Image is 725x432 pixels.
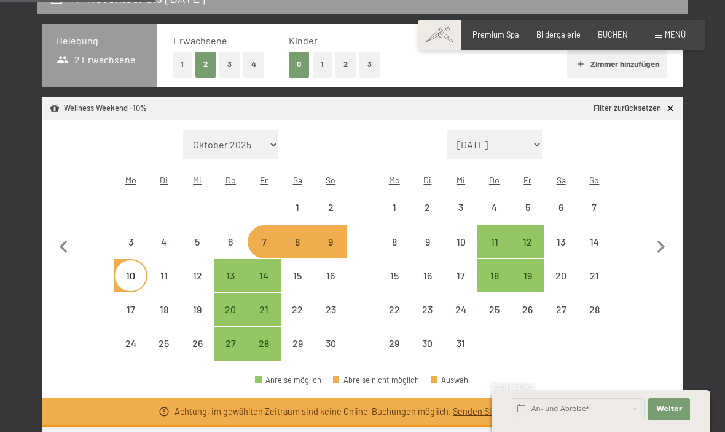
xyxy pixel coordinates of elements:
div: Mon Nov 17 2025 [114,293,147,326]
div: 30 [315,338,346,369]
div: Anreise möglich [248,293,281,326]
div: Fri Dec 05 2025 [511,191,544,224]
div: Anreise nicht möglich [248,225,281,258]
svg: Angebot/Paket [50,103,60,114]
div: Anreise nicht möglich [477,191,511,224]
div: 10 [445,237,476,268]
div: 7 [249,237,280,268]
div: 23 [412,305,443,335]
div: Anreise nicht möglich [511,293,544,326]
div: Anreise möglich [214,293,247,326]
div: 26 [182,338,213,369]
div: 27 [546,305,576,335]
div: Anreise möglich [248,259,281,292]
button: 4 [243,52,264,77]
button: 1 [313,52,332,77]
div: 13 [215,271,246,302]
div: Anreise nicht möglich [281,259,314,292]
div: Mon Dec 15 2025 [378,259,411,292]
a: Senden Sie uns eine Anfrage [453,406,564,417]
div: Anreise nicht möglich [114,225,147,258]
div: Anreise nicht möglich [411,191,444,224]
div: 21 [579,271,609,302]
div: Anreise nicht möglich [314,191,347,224]
div: Tue Nov 18 2025 [147,293,181,326]
button: Zimmer hinzufügen [567,50,667,78]
div: 18 [479,271,509,302]
div: 26 [512,305,543,335]
div: 5 [512,202,543,233]
div: Wed Dec 03 2025 [444,191,477,224]
div: Sun Nov 02 2025 [314,191,347,224]
div: Sat Dec 13 2025 [544,225,578,258]
div: Anreise nicht möglich [411,225,444,258]
h3: Belegung [57,34,143,47]
div: Anreise nicht möglich [544,259,578,292]
div: 11 [479,237,509,268]
div: 12 [512,237,543,268]
button: 1 [173,52,192,77]
div: Anreise nicht möglich [444,293,477,326]
div: 31 [445,338,476,369]
div: Sun Nov 23 2025 [314,293,347,326]
a: Filter zurücksetzen [594,103,675,114]
div: Anreise nicht möglich [578,225,611,258]
div: Tue Dec 09 2025 [411,225,444,258]
div: Sat Nov 08 2025 [281,225,314,258]
div: Anreise nicht möglich [147,293,181,326]
div: Fri Dec 19 2025 [511,259,544,292]
div: 12 [182,271,213,302]
div: 15 [282,271,313,302]
div: Anreise nicht möglich [578,191,611,224]
div: 30 [412,338,443,369]
div: Anreise nicht möglich [444,191,477,224]
abbr: Sonntag [589,175,599,185]
div: Fri Nov 28 2025 [248,327,281,360]
div: Anreise nicht möglich [281,225,314,258]
div: 19 [512,271,543,302]
div: Anreise nicht möglich [544,225,578,258]
div: 13 [546,237,576,268]
button: 2 [335,52,356,77]
div: Anreise nicht möglich [181,327,214,360]
abbr: Samstag [293,175,302,185]
div: Mon Dec 08 2025 [378,225,411,258]
abbr: Mittwoch [457,175,465,185]
a: Bildergalerie [536,30,581,39]
div: Sat Dec 20 2025 [544,259,578,292]
div: 14 [249,271,280,302]
div: Anreise nicht möglich [181,225,214,258]
div: Mon Nov 24 2025 [114,327,147,360]
div: 29 [379,338,410,369]
div: 16 [315,271,346,302]
div: Anreise nicht möglich [214,225,247,258]
div: Auswahl [431,376,470,384]
div: Fri Nov 21 2025 [248,293,281,326]
div: Wed Nov 05 2025 [181,225,214,258]
div: 9 [412,237,443,268]
a: BUCHEN [598,30,628,39]
div: Wed Dec 10 2025 [444,225,477,258]
div: Anreise nicht möglich [378,327,411,360]
div: 10 [115,271,146,302]
div: Anreise nicht möglich [444,225,477,258]
div: 4 [479,202,509,233]
div: Mon Dec 22 2025 [378,293,411,326]
div: 20 [546,271,576,302]
div: Thu Nov 06 2025 [214,225,247,258]
div: Anreise nicht möglich [314,327,347,360]
div: Fri Dec 12 2025 [511,225,544,258]
div: Sun Dec 21 2025 [578,259,611,292]
abbr: Sonntag [326,175,335,185]
abbr: Mittwoch [193,175,202,185]
div: Thu Dec 18 2025 [477,259,511,292]
span: Weiter [656,404,682,414]
div: Wed Nov 26 2025 [181,327,214,360]
span: Kinder [289,34,318,46]
div: 23 [315,305,346,335]
div: 4 [149,237,179,268]
div: Anreise möglich [511,225,544,258]
div: Anreise nicht möglich [114,259,147,292]
div: Mon Dec 29 2025 [378,327,411,360]
div: Sat Nov 22 2025 [281,293,314,326]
